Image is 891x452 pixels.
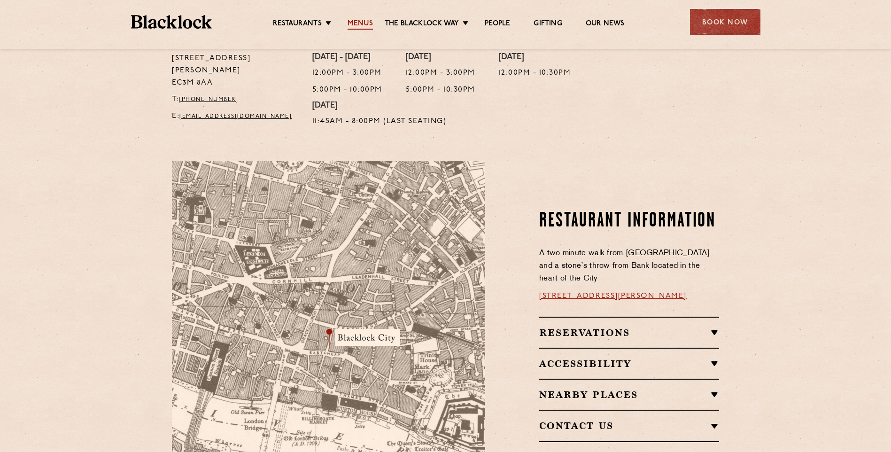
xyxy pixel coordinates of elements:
p: 12:00pm - 3:00pm [312,67,382,79]
h2: Restaurant Information [539,210,719,233]
a: [STREET_ADDRESS][PERSON_NAME] [539,292,687,300]
p: 11:45am - 8:00pm (Last Seating) [312,116,447,128]
img: BL_Textured_Logo-footer-cropped.svg [131,15,212,29]
h2: Reservations [539,327,719,338]
a: [EMAIL_ADDRESS][DOMAIN_NAME] [179,114,292,119]
a: The Blacklock Way [385,19,459,30]
h2: Nearby Places [539,389,719,400]
a: [PHONE_NUMBER] [179,97,238,102]
p: E: [172,110,298,123]
p: 12:00pm - 3:00pm [406,67,475,79]
p: [STREET_ADDRESS][PERSON_NAME] EC3M 8AA [172,53,298,89]
h4: [DATE] [499,53,571,63]
a: Restaurants [273,19,322,30]
p: 5:00pm - 10:00pm [312,84,382,96]
p: 12:00pm - 10:30pm [499,67,571,79]
p: T: [172,94,298,106]
div: Book Now [690,9,760,35]
p: A two-minute walk from [GEOGRAPHIC_DATA] and a stone’s throw from Bank located in the heart of th... [539,247,719,285]
a: Menus [348,19,373,30]
h4: [DATE] [312,101,447,111]
h4: [DATE] - [DATE] [312,53,382,63]
h2: Contact Us [539,420,719,431]
p: 5:00pm - 10:30pm [406,84,475,96]
h4: [DATE] [406,53,475,63]
a: Gifting [534,19,562,30]
a: People [485,19,510,30]
h2: Accessibility [539,358,719,369]
a: Our News [586,19,625,30]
